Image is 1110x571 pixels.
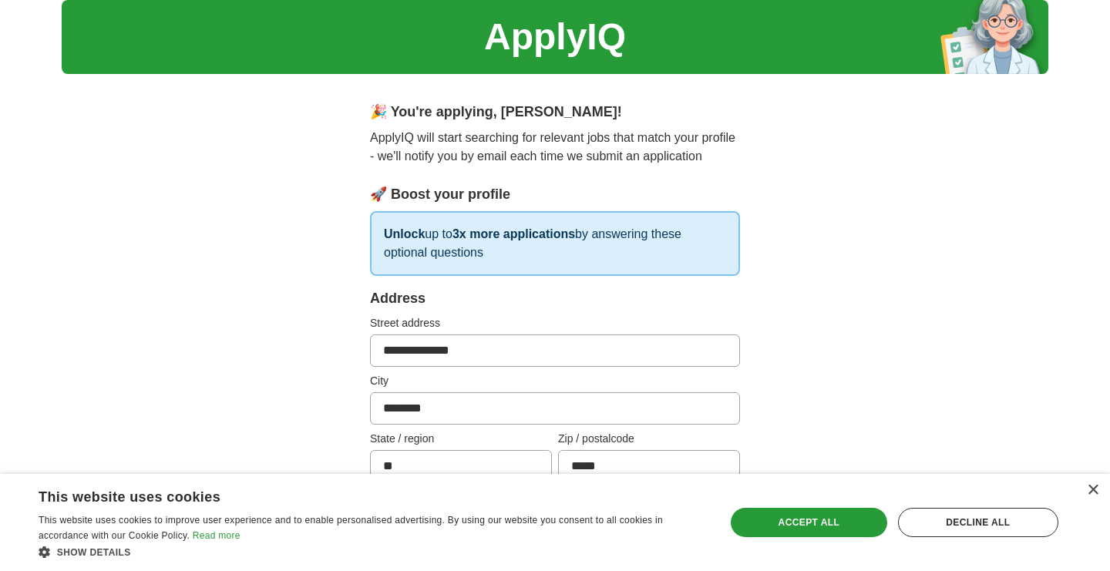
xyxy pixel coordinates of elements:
p: up to by answering these optional questions [370,211,740,276]
div: 🚀 Boost your profile [370,184,740,205]
label: Street address [370,315,740,331]
p: ApplyIQ will start searching for relevant jobs that match your profile - we'll notify you by emai... [370,129,740,166]
h1: ApplyIQ [484,9,626,65]
div: Show details [39,544,705,559]
strong: Unlock [384,227,425,240]
div: Accept all [731,508,887,537]
div: Decline all [898,508,1058,537]
label: Zip / postalcode [558,431,740,447]
a: Read more, opens a new window [193,530,240,541]
div: Address [370,288,740,309]
span: This website uses cookies to improve user experience and to enable personalised advertising. By u... [39,515,663,541]
div: Close [1087,485,1098,496]
div: This website uses cookies [39,483,667,506]
span: Show details [57,547,131,558]
label: City [370,373,740,389]
strong: 3x more applications [452,227,575,240]
div: 🎉 You're applying , [PERSON_NAME] ! [370,102,740,123]
label: State / region [370,431,552,447]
